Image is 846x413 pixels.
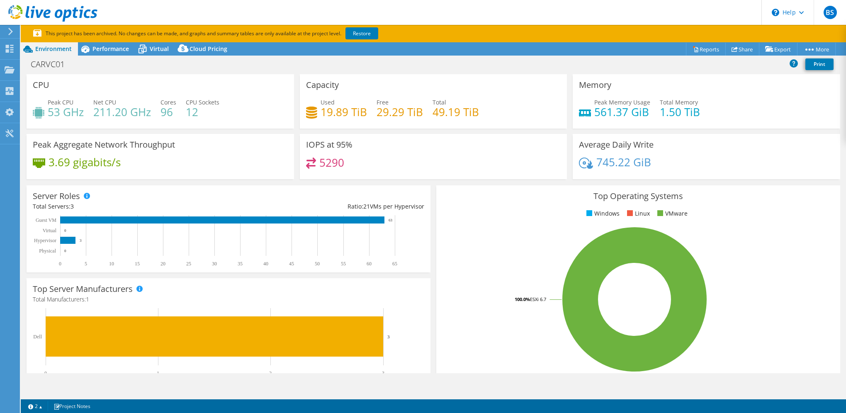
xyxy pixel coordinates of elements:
[655,209,688,218] li: VMware
[584,209,620,218] li: Windows
[150,45,169,53] span: Virtual
[530,296,546,302] tspan: ESXi 6.7
[387,334,390,339] text: 3
[345,27,378,39] a: Restore
[289,261,294,267] text: 45
[33,140,175,149] h3: Peak Aggregate Network Throughput
[109,261,114,267] text: 10
[86,295,89,303] span: 1
[824,6,837,19] span: BS
[238,261,243,267] text: 35
[35,45,72,53] span: Environment
[515,296,530,302] tspan: 100.0%
[157,370,159,376] text: 1
[93,107,151,117] h4: 211.20 GHz
[64,249,66,253] text: 0
[190,45,227,53] span: Cloud Pricing
[433,98,446,106] span: Total
[93,98,116,106] span: Net CPU
[389,218,393,222] text: 63
[80,238,82,243] text: 3
[229,202,424,211] div: Ratio: VMs per Hypervisor
[382,370,384,376] text: 3
[186,107,219,117] h4: 12
[44,370,47,376] text: 0
[33,80,49,90] h3: CPU
[36,217,56,223] text: Guest VM
[33,202,229,211] div: Total Servers:
[579,80,611,90] h3: Memory
[797,43,836,56] a: More
[48,401,96,411] a: Project Notes
[596,158,651,167] h4: 745.22 GiB
[306,80,339,90] h3: Capacity
[135,261,140,267] text: 15
[160,261,165,267] text: 20
[686,43,726,56] a: Reports
[321,98,335,106] span: Used
[48,98,73,106] span: Peak CPU
[772,9,779,16] svg: \n
[39,248,56,254] text: Physical
[186,261,191,267] text: 25
[306,140,352,149] h3: IOPS at 95%
[805,58,834,70] a: Print
[367,261,372,267] text: 60
[70,202,74,210] span: 3
[34,238,56,243] text: Hypervisor
[64,228,66,233] text: 0
[269,370,272,376] text: 2
[341,261,346,267] text: 55
[594,107,650,117] h4: 561.37 GiB
[594,98,650,106] span: Peak Memory Usage
[33,29,440,38] p: This project has been archived. No changes can be made, and graphs and summary tables are only av...
[43,228,57,233] text: Virtual
[160,98,176,106] span: Cores
[321,107,367,117] h4: 19.89 TiB
[263,261,268,267] text: 40
[433,107,479,117] h4: 49.19 TiB
[625,209,650,218] li: Linux
[377,107,423,117] h4: 29.29 TiB
[59,261,61,267] text: 0
[33,334,42,340] text: Dell
[33,295,424,304] h4: Total Manufacturers:
[22,401,48,411] a: 2
[49,158,121,167] h4: 3.69 gigabits/s
[48,107,84,117] h4: 53 GHz
[92,45,129,53] span: Performance
[33,284,133,294] h3: Top Server Manufacturers
[363,202,370,210] span: 21
[579,140,654,149] h3: Average Daily Write
[759,43,797,56] a: Export
[315,261,320,267] text: 50
[377,98,389,106] span: Free
[660,107,700,117] h4: 1.50 TiB
[186,98,219,106] span: CPU Sockets
[160,107,176,117] h4: 96
[660,98,698,106] span: Total Memory
[33,192,80,201] h3: Server Roles
[725,43,759,56] a: Share
[392,261,397,267] text: 65
[319,158,344,167] h4: 5290
[85,261,87,267] text: 5
[442,192,834,201] h3: Top Operating Systems
[27,60,78,69] h1: CARVC01
[212,261,217,267] text: 30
